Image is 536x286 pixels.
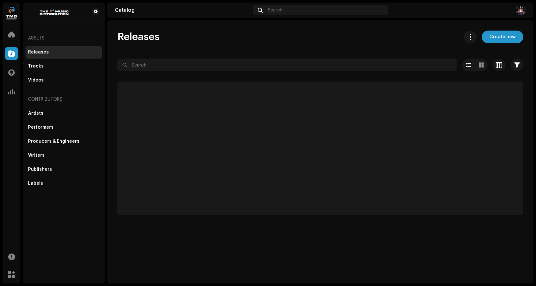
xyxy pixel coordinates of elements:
re-m-nav-item: Producers & Engineers [26,135,102,148]
img: 622bc8f8-b98b-49b5-8c6c-3a84fb01c0a0 [5,5,18,18]
div: Publishers [28,167,52,172]
div: Videos [28,78,44,83]
img: 40832b3e-4d76-4046-853c-b17ba46d608b [516,5,526,15]
div: Artists [28,111,43,116]
div: Producers & Engineers [28,139,79,144]
button: Create new [482,31,523,43]
div: Catalog [115,8,250,13]
re-m-nav-item: Labels [26,177,102,190]
re-m-nav-item: Tracks [26,60,102,73]
re-m-nav-item: Releases [26,46,102,59]
img: b0a7efd8-7533-4fa9-ab47-5eb05ce6ec4b [28,8,82,15]
re-a-nav-header: Assets [26,31,102,46]
span: Search [268,8,282,13]
span: Create new [489,31,516,43]
re-m-nav-item: Publishers [26,163,102,176]
span: Releases [117,31,160,43]
re-m-nav-item: Videos [26,74,102,87]
input: Search [117,59,457,71]
div: Releases [28,50,49,55]
div: Tracks [28,64,44,69]
div: Performers [28,125,54,130]
re-m-nav-item: Writers [26,149,102,162]
re-m-nav-item: Performers [26,121,102,134]
re-a-nav-header: Contributors [26,92,102,107]
div: Writers [28,153,45,158]
re-m-nav-item: Artists [26,107,102,120]
div: Labels [28,181,43,186]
